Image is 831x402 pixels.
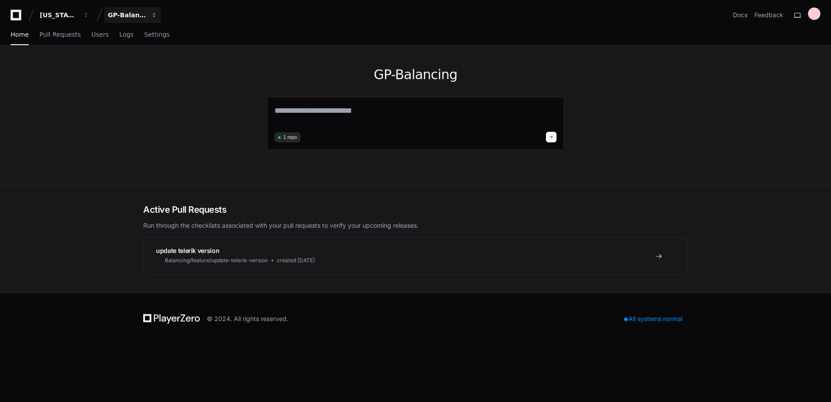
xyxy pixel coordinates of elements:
a: Docs [733,11,747,19]
span: Balancing/feature/update-telerik-version [165,257,268,264]
span: update telerik version [156,247,219,254]
button: GP-Balancing [104,7,161,23]
p: Run through the checklists associated with your pull requests to verify your upcoming releases. [143,221,688,230]
div: © 2024. All rights reserved. [207,314,288,323]
span: Users [91,32,109,37]
button: Feedback [755,11,783,19]
div: [US_STATE] Pacific [40,11,78,19]
span: Settings [144,32,169,37]
span: 1 repo [283,134,297,141]
span: created [DATE] [277,257,315,264]
h2: Active Pull Requests [143,203,688,216]
div: GP-Balancing [108,11,146,19]
span: Logs [119,32,133,37]
a: update telerik versionBalancing/feature/update-telerik-versioncreated [DATE] [144,237,687,275]
button: [US_STATE] Pacific [36,7,93,23]
span: Home [11,32,29,37]
a: Settings [144,25,169,45]
a: Logs [119,25,133,45]
h1: GP-Balancing [267,67,564,83]
a: Users [91,25,109,45]
div: All systems normal [619,313,688,325]
a: Pull Requests [39,25,80,45]
span: Pull Requests [39,32,80,37]
a: Home [11,25,29,45]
